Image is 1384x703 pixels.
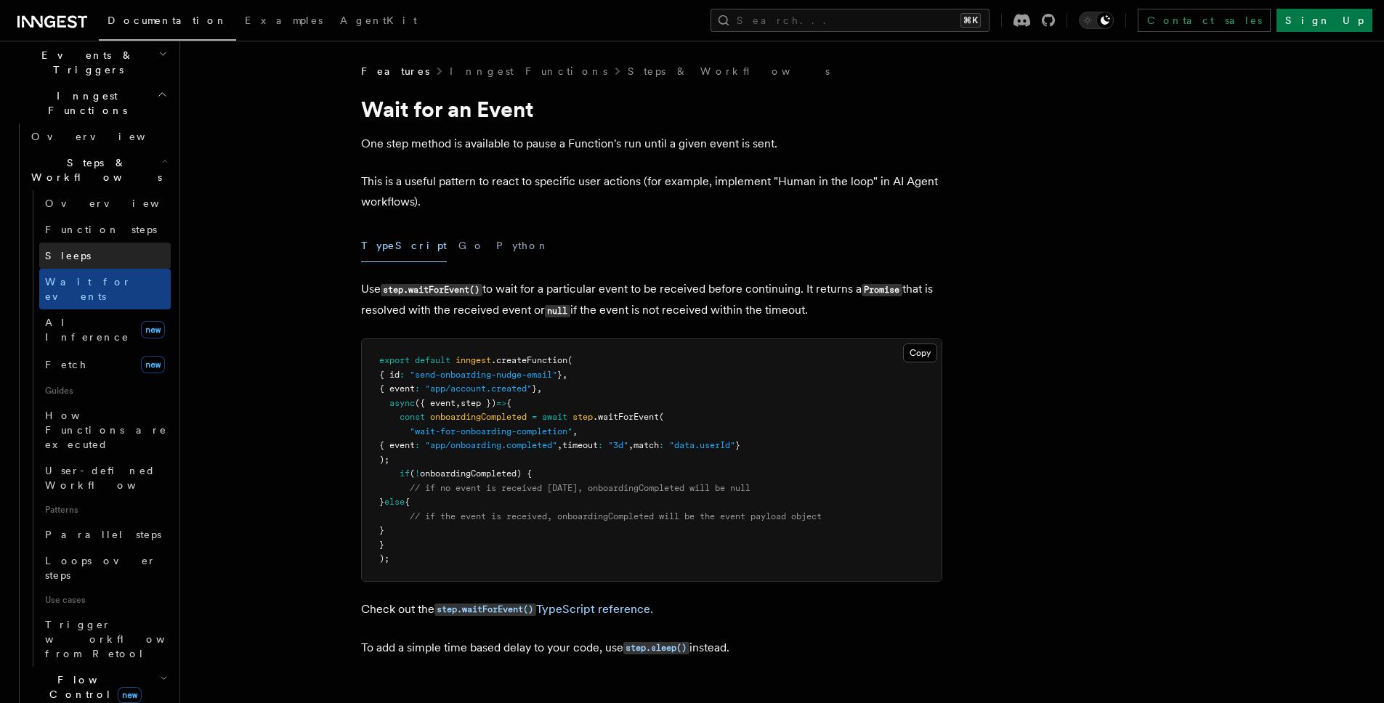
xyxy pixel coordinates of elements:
[1079,12,1114,29] button: Toggle dark mode
[634,440,659,450] span: match
[39,309,171,350] a: AI Inferencenew
[567,355,572,365] span: (
[45,317,129,343] span: AI Inference
[420,468,532,479] span: onboardingCompleted) {
[39,611,171,667] a: Trigger workflows from Retool
[557,440,562,450] span: ,
[361,229,447,262] button: TypeScript
[593,412,659,422] span: .waitForEvent
[39,588,171,611] span: Use cases
[711,9,990,32] button: Search...⌘K
[379,540,384,550] span: }
[25,155,162,184] span: Steps & Workflows
[45,250,91,261] span: Sleeps
[25,150,171,190] button: Steps & Workflows
[542,412,567,422] span: await
[39,548,171,588] a: Loops over steps
[450,64,607,78] a: Inngest Functions
[389,398,415,408] span: async
[458,229,485,262] button: Go
[1138,9,1271,32] a: Contact sales
[415,398,456,408] span: ({ event
[379,440,415,450] span: { event
[141,321,165,338] span: new
[735,440,740,450] span: }
[39,498,171,521] span: Patterns
[903,344,937,362] button: Copy
[415,355,450,365] span: default
[410,370,557,380] span: "send-onboarding-nudge-email"
[405,497,410,507] span: {
[361,599,942,620] p: Check out the
[659,440,664,450] span: :
[496,398,506,408] span: =>
[12,48,158,77] span: Events & Triggers
[39,216,171,243] a: Function steps
[379,553,389,564] span: );
[425,440,557,450] span: "app/onboarding.completed"
[45,529,161,540] span: Parallel steps
[410,511,822,521] span: // if the event is received, onboardingCompleted will be the event payload object
[45,198,195,209] span: Overview
[379,497,384,507] span: }
[434,602,653,616] a: step.waitForEvent()TypeScript reference.
[361,64,429,78] span: Features
[572,412,593,422] span: step
[669,440,735,450] span: "data.userId"
[608,440,628,450] span: "3d"
[430,412,527,422] span: onboardingCompleted
[410,468,415,479] span: (
[361,134,942,154] p: One step method is available to pause a Function's run until a given event is sent.
[39,350,171,379] a: Fetchnew
[415,468,420,479] span: !
[39,243,171,269] a: Sleeps
[12,83,171,123] button: Inngest Functions
[960,13,981,28] kbd: ⌘K
[12,42,171,83] button: Events & Triggers
[415,383,420,394] span: :
[45,619,205,659] span: Trigger workflows from Retool
[623,642,689,654] code: step.sleep()
[99,4,236,41] a: Documentation
[545,305,570,317] code: null
[245,15,323,26] span: Examples
[400,370,405,380] span: :
[361,279,942,321] p: Use to wait for a particular event to be received before continuing. It returns a that is resolve...
[236,4,331,39] a: Examples
[331,4,426,39] a: AgentKit
[415,440,420,450] span: :
[384,497,405,507] span: else
[25,672,160,702] span: Flow Control
[400,468,410,479] span: if
[425,383,532,394] span: "app/account.created"
[506,398,511,408] span: {
[118,687,142,703] span: new
[361,638,942,659] p: To add a simple time based delay to your code, use instead.
[379,455,389,465] span: );
[400,412,425,422] span: const
[340,15,417,26] span: AgentKit
[456,398,461,408] span: ,
[410,483,750,493] span: // if no event is received [DATE], onboardingCompleted will be null
[623,641,689,654] a: step.sleep()
[361,171,942,212] p: This is a useful pattern to react to specific user actions (for example, implement "Human in the ...
[25,123,171,150] a: Overview
[1276,9,1372,32] a: Sign Up
[379,355,410,365] span: export
[39,402,171,458] a: How Functions are executed
[537,383,542,394] span: ,
[562,370,567,380] span: ,
[45,224,157,235] span: Function steps
[862,284,902,296] code: Promise
[659,412,664,422] span: (
[532,383,537,394] span: }
[39,458,171,498] a: User-defined Workflows
[25,190,171,667] div: Steps & Workflows
[572,426,578,436] span: ,
[434,604,536,616] code: step.waitForEvent()
[557,370,562,380] span: }
[598,440,603,450] span: :
[491,355,567,365] span: .createFunction
[45,465,176,491] span: User-defined Workflows
[379,383,415,394] span: { event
